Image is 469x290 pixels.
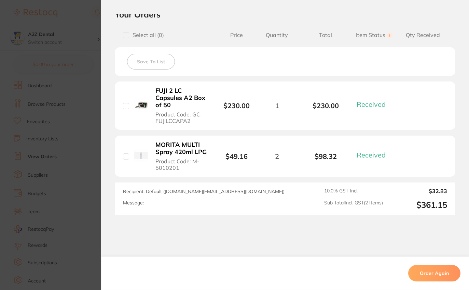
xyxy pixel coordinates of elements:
[134,98,148,112] img: FUJI 2 LC Capsules A2 Box of 50
[301,102,350,110] b: $230.00
[388,188,447,194] output: $32.83
[355,100,394,109] button: Received
[357,100,386,109] span: Received
[223,101,250,110] b: $230.00
[275,102,279,110] span: 1
[408,265,460,281] button: Order Again
[3,14,134,37] div: message notification from Restocq, 2w ago. It has been 14 days since you have started your Restoc...
[124,19,129,24] button: Dismiss notification
[155,111,208,124] span: Product Code: GC-FUJILCCAPA2
[355,151,394,159] button: Received
[22,20,121,59] span: It has been 14 days since you have started your Restocq journey. We wanted to do a check in and s...
[129,32,164,38] span: Select all ( 0 )
[134,149,148,163] img: MORITA MULTI Spray 420ml LPG
[324,200,383,210] span: Sub Total Incl. GST ( 2 Items)
[115,9,455,20] h2: Your Orders
[324,188,383,194] span: 10.0 % GST Incl.
[350,32,398,38] span: Item Status
[155,141,208,155] b: MORITA MULTI Spray 420ml LPG
[123,200,144,206] label: Message:
[301,32,350,38] span: Total
[155,158,208,171] span: Product Code: M-5010201
[357,151,386,159] span: Received
[123,188,285,194] span: Recipient: Default ( [DOMAIN_NAME][EMAIL_ADDRESS][DOMAIN_NAME] )
[275,152,279,160] span: 2
[388,200,447,210] output: $361.15
[153,141,210,171] button: MORITA MULTI Spray 420ml LPG Product Code: M-5010201
[220,32,253,38] span: Price
[155,87,208,109] b: FUJI 2 LC Capsules A2 Box of 50
[127,54,175,70] button: Save To List
[225,152,248,161] b: $49.16
[253,32,301,38] span: Quantity
[399,32,447,38] span: Qty Received
[153,87,210,124] button: FUJI 2 LC Capsules A2 Box of 50 Product Code: GC-FUJILCCAPA2
[22,26,121,33] p: Message from Restocq, sent 2w ago
[8,21,19,31] img: Profile image for Restocq
[301,152,350,160] b: $98.32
